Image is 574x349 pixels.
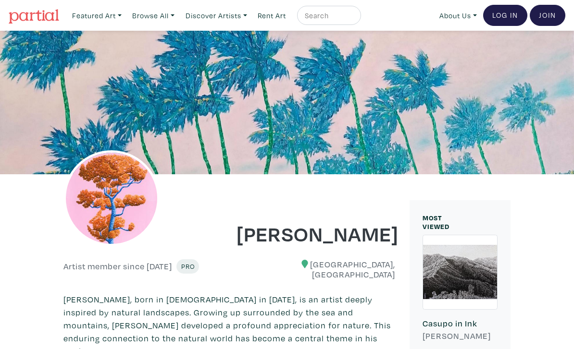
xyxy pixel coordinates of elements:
a: Join [530,5,565,26]
h1: [PERSON_NAME] [237,220,395,246]
a: Rent Art [253,6,290,25]
a: Browse All [128,6,179,25]
h6: Artist member since [DATE] [63,261,172,272]
h6: [PERSON_NAME] [423,331,498,341]
span: Pro [181,262,195,271]
h6: [GEOGRAPHIC_DATA], [GEOGRAPHIC_DATA] [237,259,395,280]
img: phpThumb.php [63,150,160,246]
a: Log In [483,5,527,26]
a: Discover Artists [181,6,251,25]
a: About Us [435,6,481,25]
a: Featured Art [68,6,126,25]
small: MOST VIEWED [423,213,449,231]
input: Search [304,10,352,22]
h6: Casupo in Ink [423,318,498,329]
